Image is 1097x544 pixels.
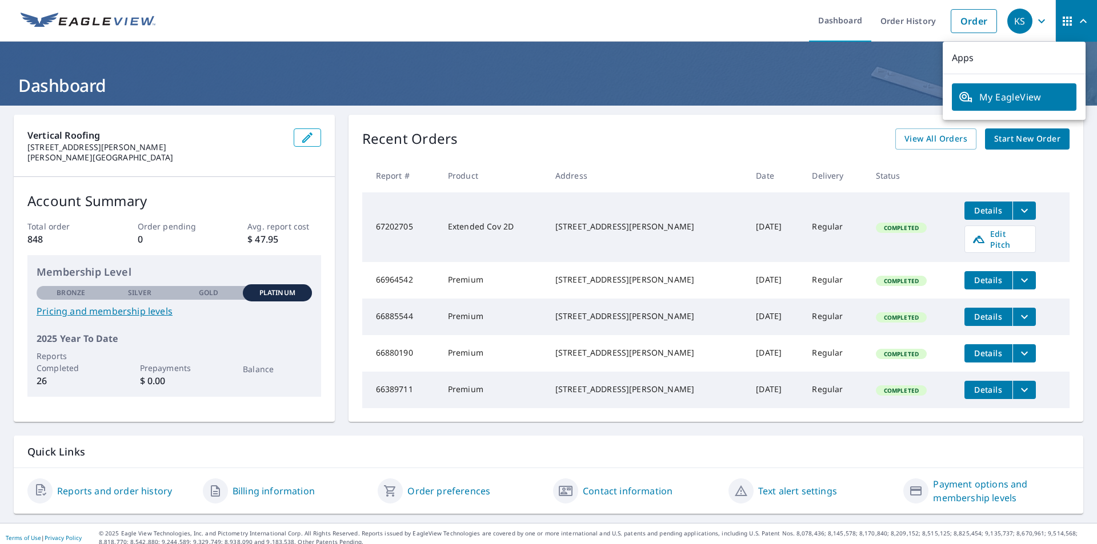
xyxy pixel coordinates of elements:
td: Premium [439,372,546,408]
p: 26 [37,374,105,388]
a: Text alert settings [758,484,837,498]
td: [DATE] [747,299,803,335]
span: Details [971,205,1006,216]
span: Start New Order [994,132,1060,146]
button: detailsBtn-66880190 [964,344,1012,362]
span: My EagleView [959,90,1070,104]
div: [STREET_ADDRESS][PERSON_NAME] [555,274,738,285]
th: Address [546,159,747,192]
p: Silver [128,288,152,298]
p: Gold [199,288,218,298]
td: Premium [439,299,546,335]
p: Avg. report cost [247,220,321,232]
div: [STREET_ADDRESS][PERSON_NAME] [555,347,738,358]
p: Reports Completed [37,350,105,374]
td: 66880190 [362,335,439,372]
p: Bronze [57,288,85,298]
td: Regular [803,372,866,408]
td: [DATE] [747,192,803,262]
p: Recent Orders [362,128,458,150]
th: Date [747,159,803,192]
p: 2025 Year To Date [37,332,312,345]
p: 848 [27,232,101,246]
button: detailsBtn-66964542 [964,271,1012,289]
a: Order [951,9,997,33]
span: Edit Pitch [972,228,1028,250]
p: Total order [27,220,101,232]
a: Billing information [233,484,315,498]
span: Completed [877,313,926,321]
p: Platinum [259,288,295,298]
div: [STREET_ADDRESS][PERSON_NAME] [555,221,738,232]
th: Status [867,159,955,192]
p: [PERSON_NAME][GEOGRAPHIC_DATA] [27,152,285,163]
button: filesDropdownBtn-66389711 [1012,381,1036,399]
th: Delivery [803,159,866,192]
p: Order pending [138,220,211,232]
button: filesDropdownBtn-67202705 [1012,202,1036,220]
td: 67202705 [362,192,439,262]
p: Vertical Roofing [27,128,285,142]
p: $ 0.00 [140,374,209,388]
img: EV Logo [21,13,155,30]
span: Details [971,275,1006,285]
p: $ 47.95 [247,232,321,246]
td: [DATE] [747,335,803,372]
p: Apps [943,42,1086,74]
a: Start New Order [985,128,1070,150]
td: Regular [803,299,866,335]
a: Pricing and membership levels [37,304,312,318]
p: Quick Links [27,445,1070,459]
p: Balance [243,363,311,375]
span: Completed [877,350,926,358]
a: Privacy Policy [45,534,82,542]
button: filesDropdownBtn-66885544 [1012,308,1036,326]
div: [STREET_ADDRESS][PERSON_NAME] [555,384,738,395]
span: Completed [877,224,926,232]
p: Account Summary [27,191,321,211]
td: Premium [439,262,546,299]
span: Completed [877,277,926,285]
a: Contact information [583,484,672,498]
td: 66964542 [362,262,439,299]
th: Product [439,159,546,192]
a: View All Orders [895,128,976,150]
a: My EagleView [952,83,1076,111]
button: detailsBtn-66885544 [964,308,1012,326]
p: 0 [138,232,211,246]
p: Prepayments [140,362,209,374]
td: Extended Cov 2D [439,192,546,262]
span: Details [971,311,1006,322]
p: [STREET_ADDRESS][PERSON_NAME] [27,142,285,152]
h1: Dashboard [14,74,1083,97]
th: Report # [362,159,439,192]
button: detailsBtn-67202705 [964,202,1012,220]
div: [STREET_ADDRESS][PERSON_NAME] [555,311,738,322]
td: [DATE] [747,372,803,408]
button: filesDropdownBtn-66880190 [1012,344,1036,362]
td: 66389711 [362,372,439,408]
a: Order preferences [407,484,490,498]
p: Membership Level [37,264,312,280]
p: | [6,534,82,541]
a: Edit Pitch [964,225,1036,253]
span: View All Orders [904,132,967,146]
a: Reports and order history [57,484,172,498]
td: [DATE] [747,262,803,299]
a: Payment options and membership levels [933,477,1070,505]
button: detailsBtn-66389711 [964,381,1012,399]
button: filesDropdownBtn-66964542 [1012,271,1036,289]
td: Regular [803,335,866,372]
td: Regular [803,262,866,299]
td: Regular [803,192,866,262]
span: Completed [877,386,926,394]
td: Premium [439,335,546,372]
a: Terms of Use [6,534,41,542]
span: Details [971,348,1006,358]
td: 66885544 [362,299,439,335]
div: KS [1007,9,1032,34]
span: Details [971,384,1006,395]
